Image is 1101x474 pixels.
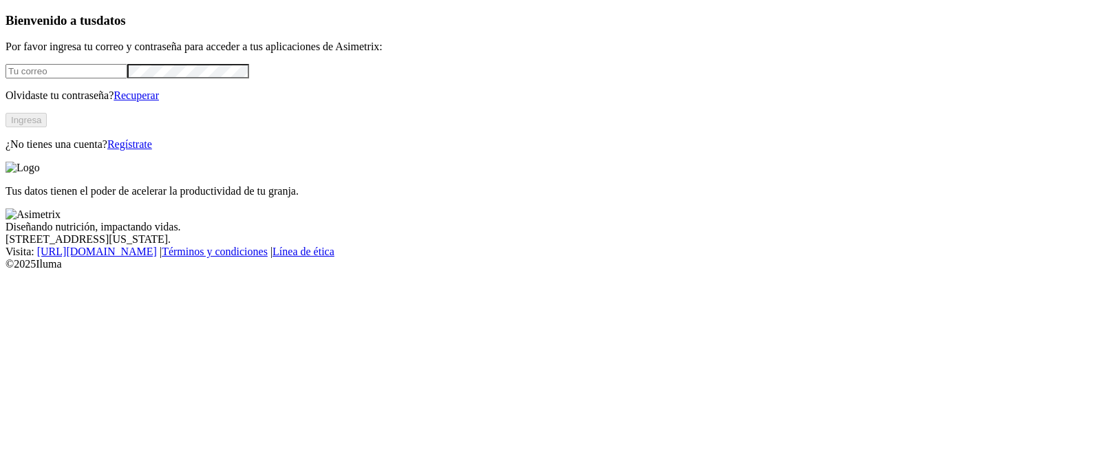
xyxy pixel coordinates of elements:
div: © 2025 Iluma [6,258,1095,270]
p: ¿No tienes una cuenta? [6,138,1095,151]
p: Tus datos tienen el poder de acelerar la productividad de tu granja. [6,185,1095,197]
a: Línea de ética [272,246,334,257]
img: Asimetrix [6,208,61,221]
div: Diseñando nutrición, impactando vidas. [6,221,1095,233]
a: Regístrate [107,138,152,150]
p: Olvidaste tu contraseña? [6,89,1095,102]
a: Recuperar [114,89,159,101]
button: Ingresa [6,113,47,127]
a: [URL][DOMAIN_NAME] [37,246,157,257]
input: Tu correo [6,64,127,78]
span: datos [96,13,126,28]
h3: Bienvenido a tus [6,13,1095,28]
p: Por favor ingresa tu correo y contraseña para acceder a tus aplicaciones de Asimetrix: [6,41,1095,53]
a: Términos y condiciones [162,246,268,257]
div: Visita : | | [6,246,1095,258]
img: Logo [6,162,40,174]
div: [STREET_ADDRESS][US_STATE]. [6,233,1095,246]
